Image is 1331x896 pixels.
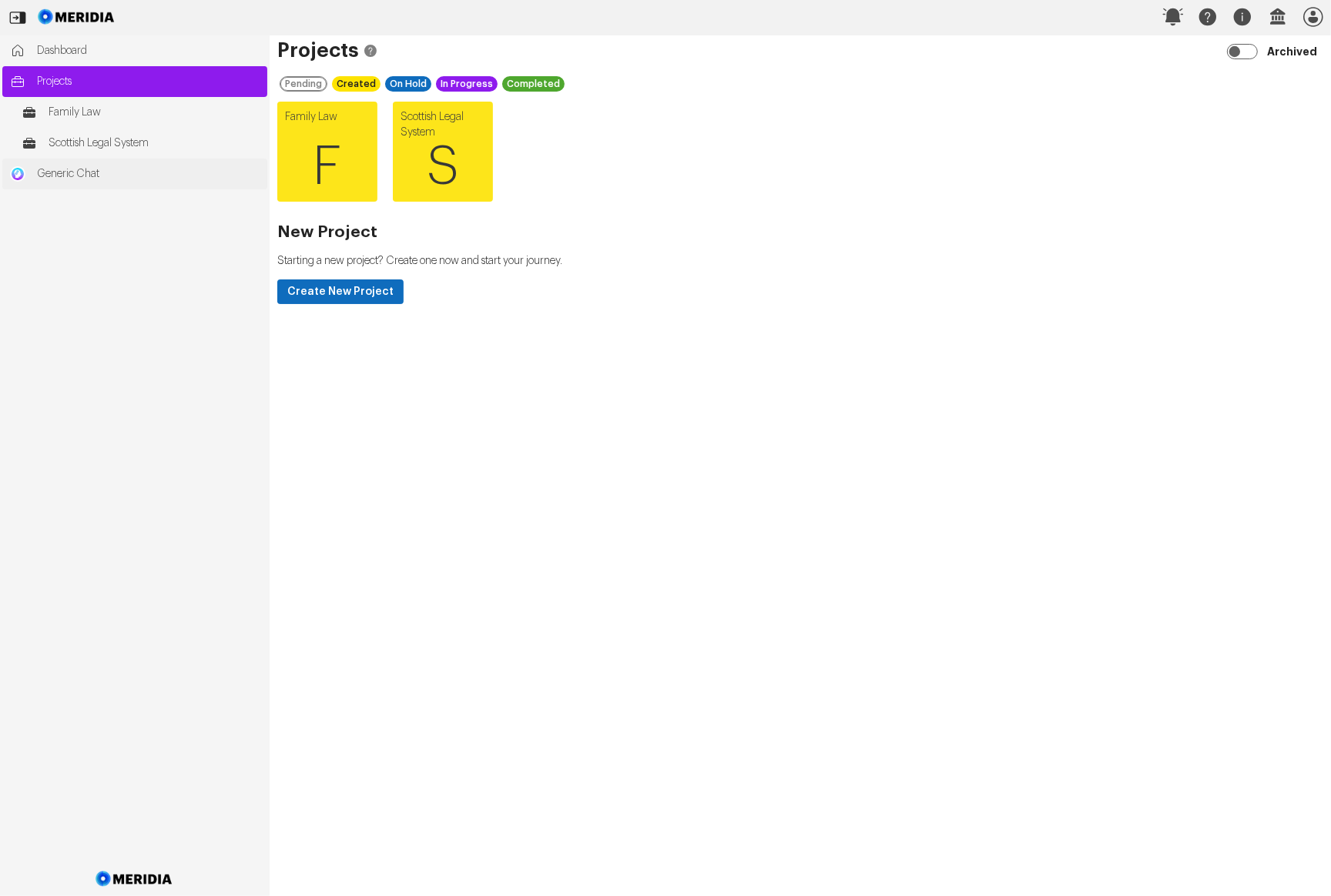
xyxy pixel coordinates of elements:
span: S [393,121,493,213]
h2: New Project [277,225,1323,240]
span: Dashboard [37,43,260,59]
span: Projects [37,74,260,89]
div: Created [332,76,381,92]
span: Scottish Legal System [49,135,260,151]
span: Family Law [49,105,260,120]
a: Scottish Legal System [14,128,267,159]
h1: Projects [277,43,1323,59]
a: Scottish Legal SystemS [393,102,493,202]
div: Pending [280,76,327,92]
span: Generic Chat [37,166,260,182]
a: Family Law [14,97,267,128]
span: F [277,121,377,213]
a: Dashboard [2,35,267,66]
button: Create New Project [277,279,404,304]
div: On Hold [385,76,431,92]
div: In Progress [436,76,498,92]
div: Completed [502,76,565,92]
img: Meridia Logo [93,862,176,896]
p: Starting a new project? Create one now and start your journey. [277,253,1323,269]
label: Archived [1264,38,1323,65]
a: Family LawF [277,102,377,202]
a: Generic ChatGeneric Chat [2,159,267,189]
img: Generic Chat [10,166,25,182]
a: Projects [2,66,267,97]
